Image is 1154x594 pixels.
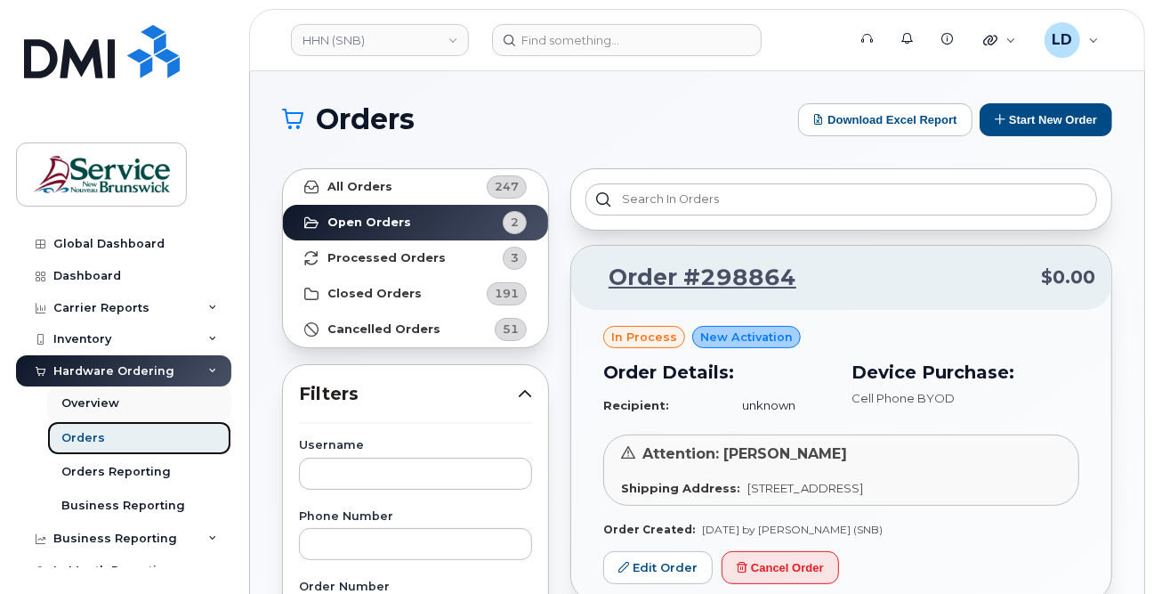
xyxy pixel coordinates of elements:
[283,312,548,347] a: Cancelled Orders51
[299,511,532,523] label: Phone Number
[316,106,415,133] span: Orders
[621,481,740,495] strong: Shipping Address:
[603,359,831,386] h3: Order Details:
[299,381,518,407] span: Filters
[700,329,793,346] span: New Activation
[327,251,446,265] strong: Processed Orders
[495,285,519,302] span: 191
[327,216,411,230] strong: Open Orders
[283,240,548,276] a: Processed Orders3
[587,262,796,294] a: Order #298864
[299,440,532,452] label: Username
[747,481,863,495] span: [STREET_ADDRESS]
[603,398,669,412] strong: Recipient:
[642,445,847,462] span: Attention: [PERSON_NAME]
[327,287,422,301] strong: Closed Orders
[511,249,519,266] span: 3
[980,103,1112,136] button: Start New Order
[852,359,1080,386] h3: Device Purchase:
[327,322,440,337] strong: Cancelled Orders
[726,390,830,421] td: unknown
[283,169,548,205] a: All Orders247
[1041,264,1095,290] span: $0.00
[299,582,532,593] label: Order Number
[722,551,839,584] button: Cancel Order
[283,276,548,312] a: Closed Orders191
[283,205,548,240] a: Open Orders2
[798,103,972,136] button: Download Excel Report
[503,321,519,338] span: 51
[603,523,695,536] strong: Order Created:
[327,180,392,194] strong: All Orders
[611,329,677,346] span: in process
[511,214,519,231] span: 2
[495,178,519,195] span: 247
[585,183,1097,216] input: Search in orders
[852,391,956,405] span: Cell Phone BYOD
[702,523,883,536] span: [DATE] by [PERSON_NAME] (SNB)
[603,551,713,584] a: Edit Order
